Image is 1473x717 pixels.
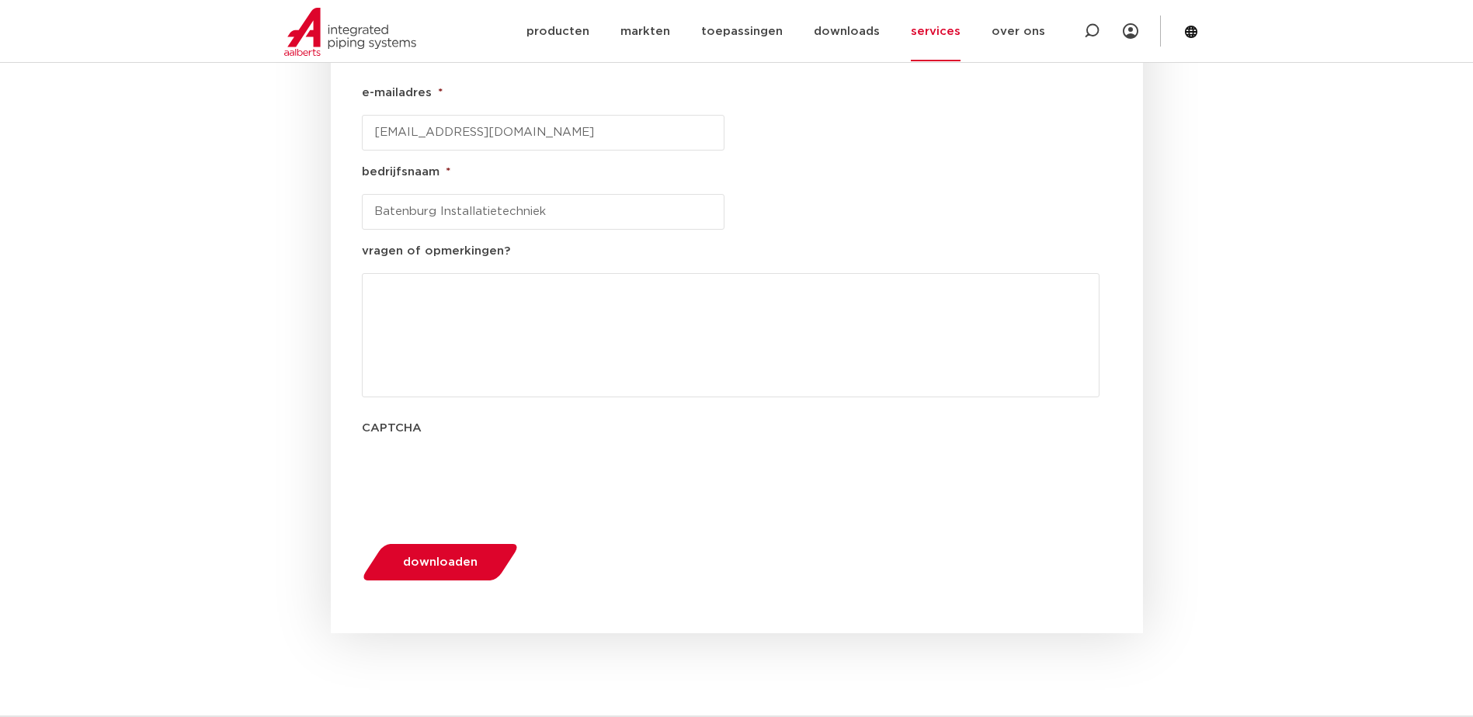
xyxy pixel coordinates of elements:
label: bedrijfsnaam [362,165,450,180]
span: downloaden [403,556,478,568]
a: downloads [814,2,880,61]
a: services [911,2,961,61]
button: downloaden [356,542,523,582]
nav: Menu [526,2,1045,61]
label: e-mailadres [362,85,443,101]
iframe: reCAPTCHA [362,449,598,510]
label: CAPTCHA [362,421,422,436]
a: over ons [992,2,1045,61]
a: producten [526,2,589,61]
a: toepassingen [701,2,783,61]
label: vragen of opmerkingen? [362,244,510,259]
a: markten [620,2,670,61]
